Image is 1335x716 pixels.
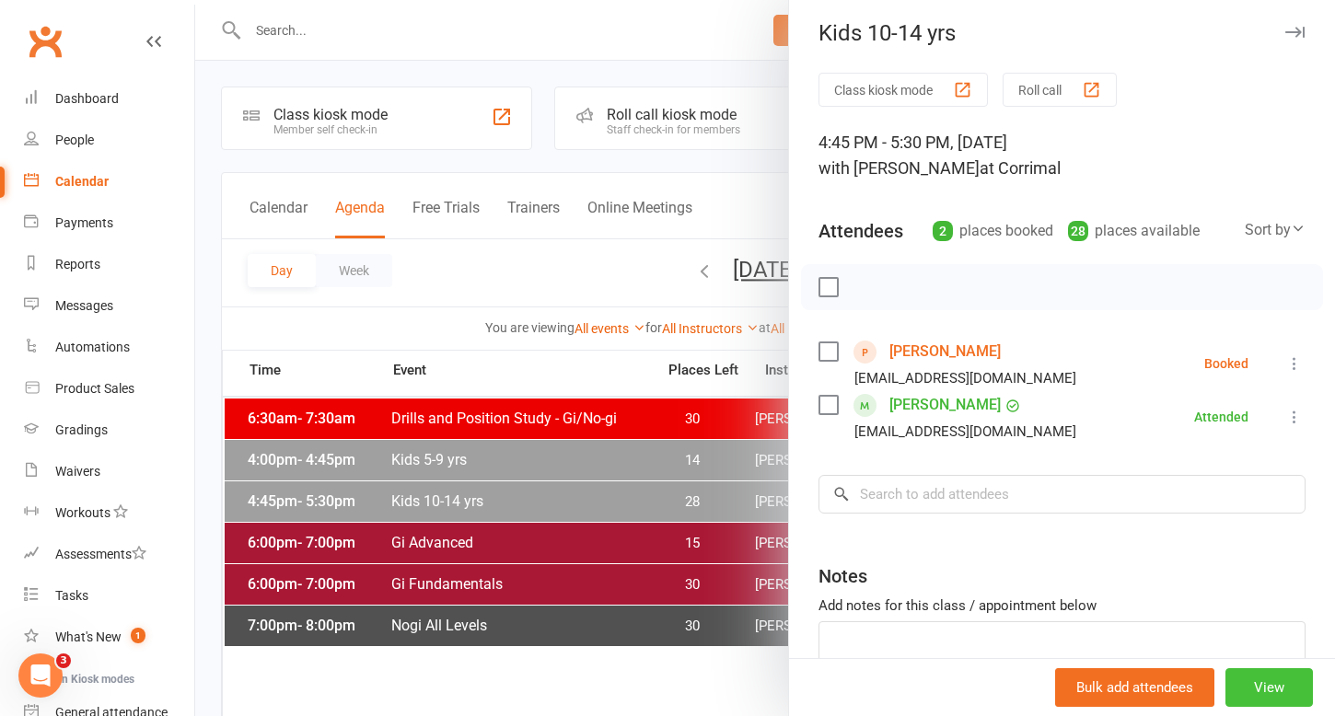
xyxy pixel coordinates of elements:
[889,390,1001,420] a: [PERSON_NAME]
[24,410,194,451] a: Gradings
[55,381,134,396] div: Product Sales
[24,492,194,534] a: Workouts
[1055,668,1214,707] button: Bulk add attendees
[55,215,113,230] div: Payments
[1225,668,1313,707] button: View
[1068,221,1088,241] div: 28
[55,91,119,106] div: Dashboard
[854,366,1076,390] div: [EMAIL_ADDRESS][DOMAIN_NAME]
[24,534,194,575] a: Assessments
[818,475,1306,514] input: Search to add attendees
[24,161,194,202] a: Calendar
[24,244,194,285] a: Reports
[24,202,194,244] a: Payments
[980,158,1061,178] span: at Corrimal
[55,298,113,313] div: Messages
[55,422,108,437] div: Gradings
[1204,357,1248,370] div: Booked
[1194,410,1248,423] div: Attended
[1003,73,1117,107] button: Roll call
[24,78,194,120] a: Dashboard
[55,505,110,520] div: Workouts
[933,218,1053,244] div: places booked
[55,464,100,479] div: Waivers
[933,221,953,241] div: 2
[1068,218,1200,244] div: places available
[1245,218,1306,242] div: Sort by
[55,340,130,354] div: Automations
[818,73,988,107] button: Class kiosk mode
[55,547,146,561] div: Assessments
[55,257,100,271] div: Reports
[55,133,94,147] div: People
[22,18,68,64] a: Clubworx
[24,327,194,368] a: Automations
[789,20,1335,46] div: Kids 10-14 yrs
[56,653,71,668] span: 3
[818,130,1306,181] div: 4:45 PM - 5:30 PM, [DATE]
[131,628,145,643] span: 1
[18,653,63,698] iframe: Intercom live chat
[818,158,980,178] span: with [PERSON_NAME]
[24,451,194,492] a: Waivers
[55,629,122,644] div: What's New
[854,420,1076,444] div: [EMAIL_ADDRESS][DOMAIN_NAME]
[889,337,1001,366] a: [PERSON_NAME]
[24,285,194,327] a: Messages
[24,575,194,617] a: Tasks
[24,368,194,410] a: Product Sales
[818,595,1306,617] div: Add notes for this class / appointment below
[818,563,867,589] div: Notes
[24,120,194,161] a: People
[24,617,194,658] a: What's New1
[818,218,903,244] div: Attendees
[55,174,109,189] div: Calendar
[55,588,88,603] div: Tasks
